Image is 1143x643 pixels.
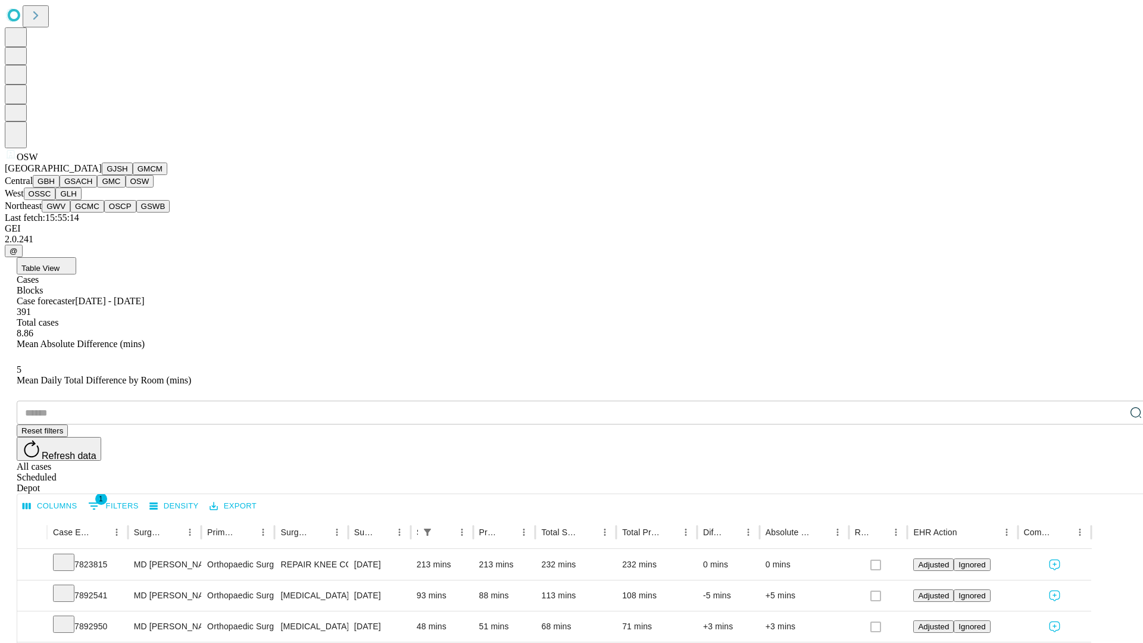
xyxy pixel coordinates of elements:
button: GSWB [136,200,170,213]
button: Table View [17,257,76,274]
span: @ [10,246,18,255]
span: Last fetch: 15:55:14 [5,213,79,223]
button: Show filters [85,497,142,516]
button: Menu [597,524,613,541]
button: Sort [374,524,391,541]
div: [MEDICAL_DATA] [MEDICAL_DATA] [280,580,342,611]
div: 68 mins [541,611,610,642]
button: GLH [55,188,81,200]
span: [DATE] - [DATE] [75,296,144,306]
button: Ignored [954,589,990,602]
div: [MEDICAL_DATA] MEDIAL OR LATERAL MENISCECTOMY [280,611,342,642]
div: +3 mins [766,611,843,642]
button: Sort [871,524,888,541]
div: REPAIR KNEE COLLATERAL AND CRUCIATE LIGAMENTS [280,550,342,580]
button: Menu [329,524,345,541]
span: Adjusted [918,591,949,600]
div: [DATE] [354,611,405,642]
button: Density [146,497,202,516]
span: Mean Absolute Difference (mins) [17,339,145,349]
div: MD [PERSON_NAME] [134,550,195,580]
button: Sort [312,524,329,541]
div: 7892541 [53,580,122,611]
div: [DATE] [354,550,405,580]
button: Sort [580,524,597,541]
div: -5 mins [703,580,754,611]
div: 232 mins [541,550,610,580]
button: OSCP [104,200,136,213]
button: GMC [97,175,125,188]
button: GMCM [133,163,167,175]
button: Adjusted [913,589,954,602]
div: 48 mins [417,611,467,642]
button: OSW [126,175,154,188]
button: Menu [740,524,757,541]
button: Menu [516,524,532,541]
span: Refresh data [42,451,96,461]
div: MD [PERSON_NAME] [134,580,195,611]
button: Menu [1072,524,1088,541]
span: Reset filters [21,426,63,435]
span: Case forecaster [17,296,75,306]
button: Menu [998,524,1015,541]
button: Refresh data [17,437,101,461]
div: 232 mins [622,550,691,580]
button: GBH [33,175,60,188]
div: Surgery Name [280,527,310,537]
div: Orthopaedic Surgery [207,611,268,642]
div: Absolute Difference [766,527,811,537]
button: Sort [238,524,255,541]
div: Resolved in EHR [855,527,870,537]
div: 213 mins [417,550,467,580]
div: 7823815 [53,550,122,580]
button: Menu [829,524,846,541]
div: 51 mins [479,611,530,642]
div: Total Scheduled Duration [541,527,579,537]
div: 71 mins [622,611,691,642]
button: Sort [92,524,108,541]
div: [DATE] [354,580,405,611]
div: Difference [703,527,722,537]
button: Menu [454,524,470,541]
div: Orthopaedic Surgery [207,550,268,580]
button: Menu [108,524,125,541]
span: West [5,188,24,198]
div: +3 mins [703,611,754,642]
button: Menu [182,524,198,541]
button: Ignored [954,558,990,571]
button: Select columns [20,497,80,516]
span: Adjusted [918,622,949,631]
button: Ignored [954,620,990,633]
div: 108 mins [622,580,691,611]
span: Northeast [5,201,42,211]
button: Sort [661,524,677,541]
div: +5 mins [766,580,843,611]
div: 113 mins [541,580,610,611]
button: OSSC [24,188,56,200]
button: Menu [677,524,694,541]
div: Scheduled In Room Duration [417,527,418,537]
div: Primary Service [207,527,237,537]
span: Mean Daily Total Difference by Room (mins) [17,375,191,385]
span: Table View [21,264,60,273]
div: Comments [1024,527,1054,537]
button: Expand [23,555,41,576]
button: Sort [165,524,182,541]
button: Sort [813,524,829,541]
div: 2.0.241 [5,234,1138,245]
div: Case Epic Id [53,527,90,537]
span: 5 [17,364,21,374]
button: GJSH [102,163,133,175]
span: Ignored [958,591,985,600]
button: Menu [888,524,904,541]
button: Adjusted [913,558,954,571]
div: 1 active filter [419,524,436,541]
button: Expand [23,617,41,638]
div: 213 mins [479,550,530,580]
button: Show filters [419,524,436,541]
button: GSACH [60,175,97,188]
button: Sort [958,524,975,541]
button: Sort [437,524,454,541]
span: Adjusted [918,560,949,569]
button: Sort [1055,524,1072,541]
